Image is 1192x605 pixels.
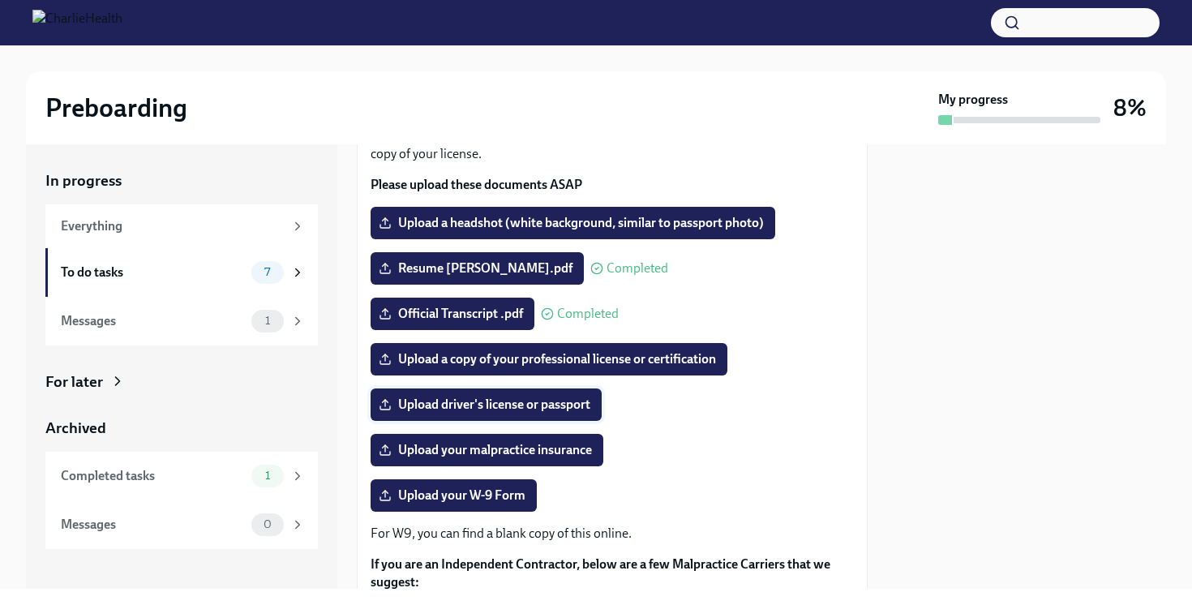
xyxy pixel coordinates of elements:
div: To do tasks [61,264,245,281]
a: Archived [45,418,318,439]
div: Completed tasks [61,467,245,485]
strong: If you are an Independent Contractor, below are a few Malpractice Carriers that we suggest: [371,556,830,590]
span: Upload a headshot (white background, similar to passport photo) [382,215,764,231]
label: Upload your malpractice insurance [371,434,603,466]
a: Completed tasks1 [45,452,318,500]
label: Resume [PERSON_NAME].pdf [371,252,584,285]
span: Completed [607,262,668,275]
label: Official Transcript .pdf [371,298,534,330]
h3: 8% [1113,93,1147,122]
label: Upload your W-9 Form [371,479,537,512]
h2: Preboarding [45,92,187,124]
span: 1 [255,315,280,327]
span: 7 [255,266,280,278]
span: Completed [557,307,619,320]
a: To do tasks7 [45,248,318,297]
span: Upload your malpractice insurance [382,442,592,458]
a: Everything [45,204,318,248]
p: For W9, you can find a blank copy of this online. [371,525,854,543]
label: Upload driver's license or passport [371,388,602,421]
span: Upload driver's license or passport [382,397,590,413]
div: Everything [61,217,284,235]
label: Upload a headshot (white background, similar to passport photo) [371,207,775,239]
label: Upload a copy of your professional license or certification [371,343,727,375]
span: Official Transcript .pdf [382,306,523,322]
a: In progress [45,170,318,191]
span: Upload a copy of your professional license or certification [382,351,716,367]
span: 1 [255,470,280,482]
img: CharlieHealth [32,10,122,36]
div: For later [45,371,103,393]
a: Messages1 [45,297,318,345]
span: 0 [254,518,281,530]
a: For later [45,371,318,393]
strong: My progress [938,91,1008,109]
span: Upload your W-9 Form [382,487,525,504]
div: Messages [61,516,245,534]
strong: Please upload these documents ASAP [371,177,582,192]
div: Messages [61,312,245,330]
span: Resume [PERSON_NAME].pdf [382,260,572,277]
a: Messages0 [45,500,318,549]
